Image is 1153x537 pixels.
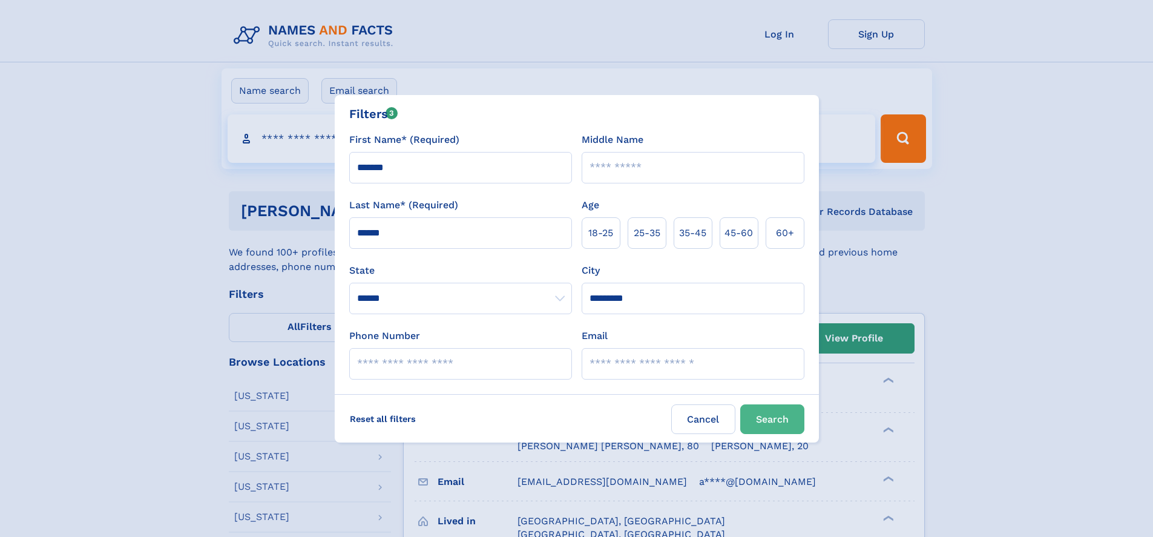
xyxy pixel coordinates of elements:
label: Phone Number [349,329,420,343]
span: 18‑25 [588,226,613,240]
label: Age [582,198,599,212]
span: 60+ [776,226,794,240]
button: Search [740,404,804,434]
span: 45‑60 [724,226,753,240]
label: Email [582,329,608,343]
label: First Name* (Required) [349,133,459,147]
label: City [582,263,600,278]
label: State [349,263,572,278]
label: Cancel [671,404,735,434]
label: Reset all filters [342,404,424,433]
label: Last Name* (Required) [349,198,458,212]
label: Middle Name [582,133,643,147]
span: 25‑35 [634,226,660,240]
div: Filters [349,105,398,123]
span: 35‑45 [679,226,706,240]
